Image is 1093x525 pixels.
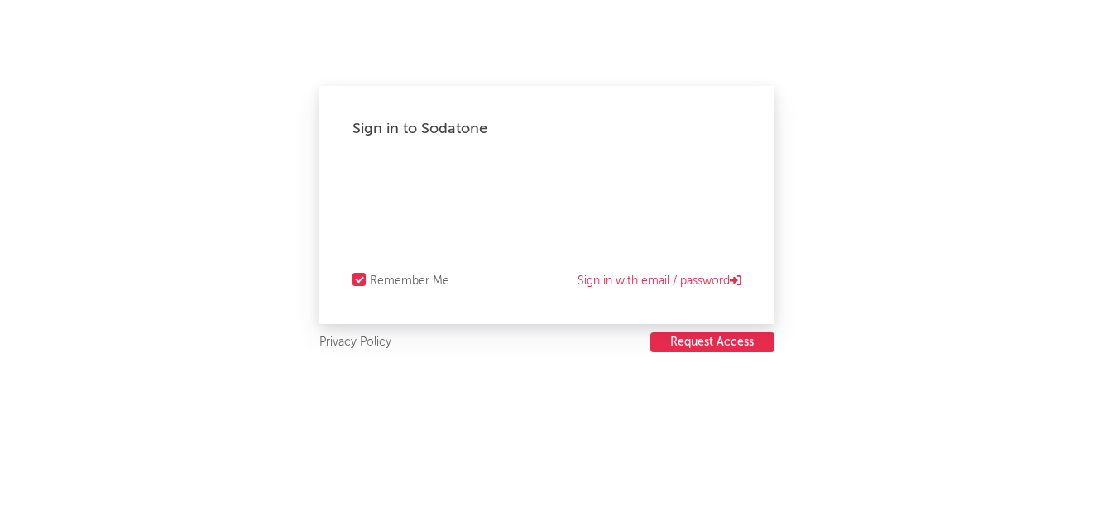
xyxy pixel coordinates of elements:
a: Request Access [650,332,774,353]
a: Sign in with email / password [578,271,741,291]
a: Privacy Policy [319,332,391,353]
div: Remember Me [370,271,449,291]
button: Request Access [650,332,774,352]
div: Sign in to Sodatone [352,119,741,139]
